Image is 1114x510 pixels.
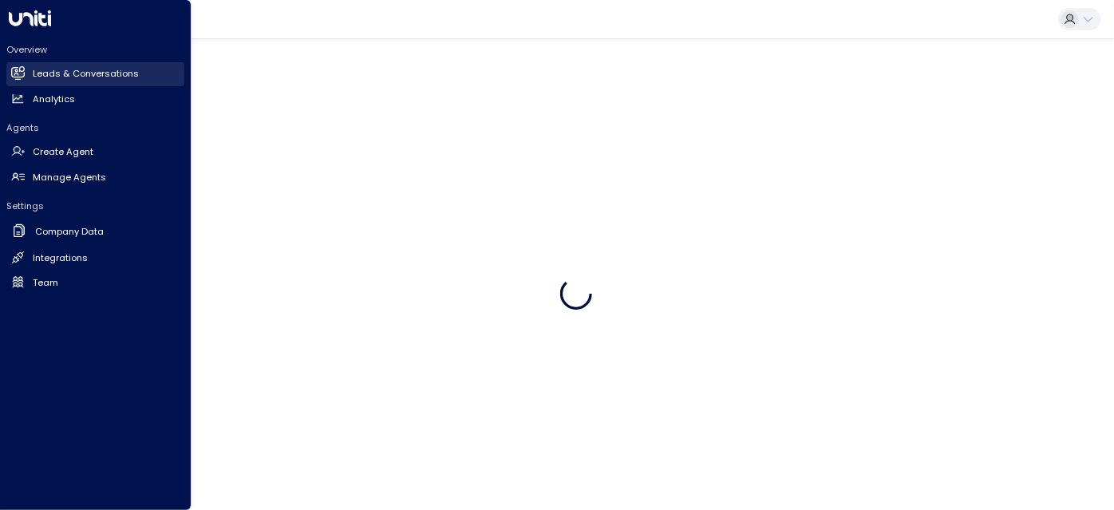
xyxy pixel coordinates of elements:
[33,67,139,81] h2: Leads & Conversations
[33,251,88,265] h2: Integrations
[33,276,58,290] h2: Team
[6,219,184,245] a: Company Data
[6,121,184,134] h2: Agents
[33,93,75,106] h2: Analytics
[33,145,93,159] h2: Create Agent
[6,165,184,189] a: Manage Agents
[6,87,184,111] a: Analytics
[6,246,184,270] a: Integrations
[6,200,184,212] h2: Settings
[6,62,184,86] a: Leads & Conversations
[6,43,184,56] h2: Overview
[33,171,106,184] h2: Manage Agents
[6,271,184,295] a: Team
[6,140,184,164] a: Create Agent
[35,225,104,239] h2: Company Data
